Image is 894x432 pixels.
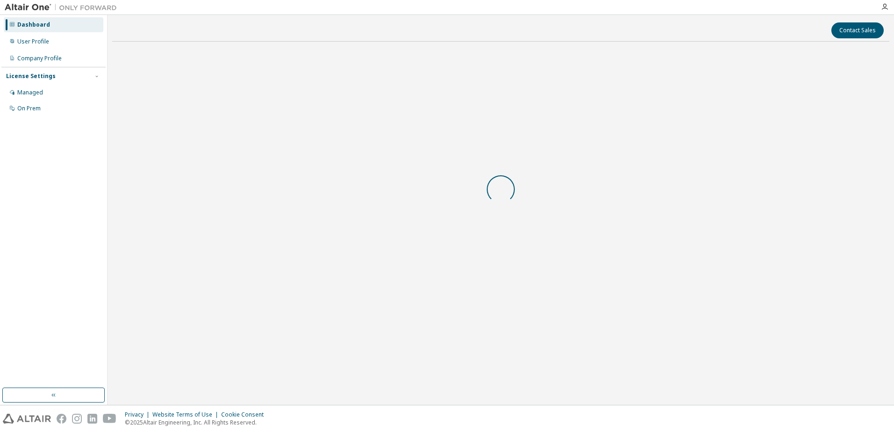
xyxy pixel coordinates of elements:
div: Website Terms of Use [152,411,221,418]
img: altair_logo.svg [3,414,51,424]
div: License Settings [6,72,56,80]
img: instagram.svg [72,414,82,424]
img: facebook.svg [57,414,66,424]
p: © 2025 Altair Engineering, Inc. All Rights Reserved. [125,418,269,426]
div: Company Profile [17,55,62,62]
div: Dashboard [17,21,50,29]
img: Altair One [5,3,122,12]
img: youtube.svg [103,414,116,424]
img: linkedin.svg [87,414,97,424]
div: Privacy [125,411,152,418]
div: On Prem [17,105,41,112]
button: Contact Sales [831,22,884,38]
div: Cookie Consent [221,411,269,418]
div: User Profile [17,38,49,45]
div: Managed [17,89,43,96]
